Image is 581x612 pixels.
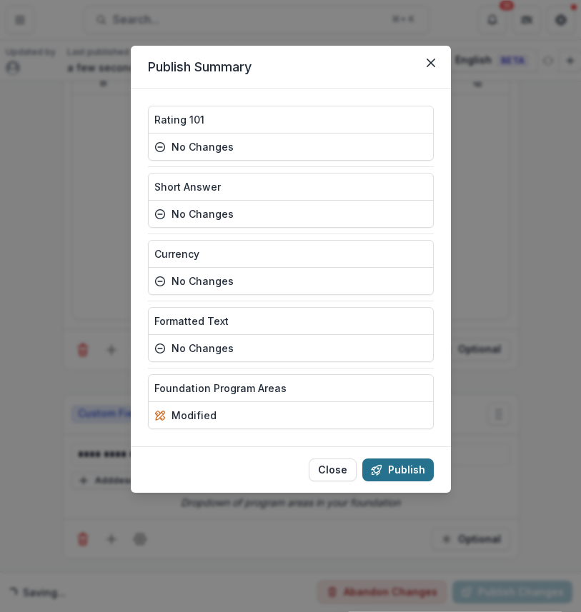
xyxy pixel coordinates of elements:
[419,51,442,74] button: Close
[154,381,287,396] p: Foundation Program Areas
[154,112,204,127] p: Rating 101
[172,408,217,423] p: modified
[172,206,234,221] p: no changes
[362,458,434,481] button: Publish
[154,179,221,194] p: Short Answer
[172,274,234,289] p: no changes
[309,458,357,481] button: Close
[154,313,229,328] p: Formatted Text
[172,139,234,154] p: no changes
[154,246,199,261] p: Currency
[131,46,451,89] header: Publish Summary
[172,341,234,356] p: no changes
